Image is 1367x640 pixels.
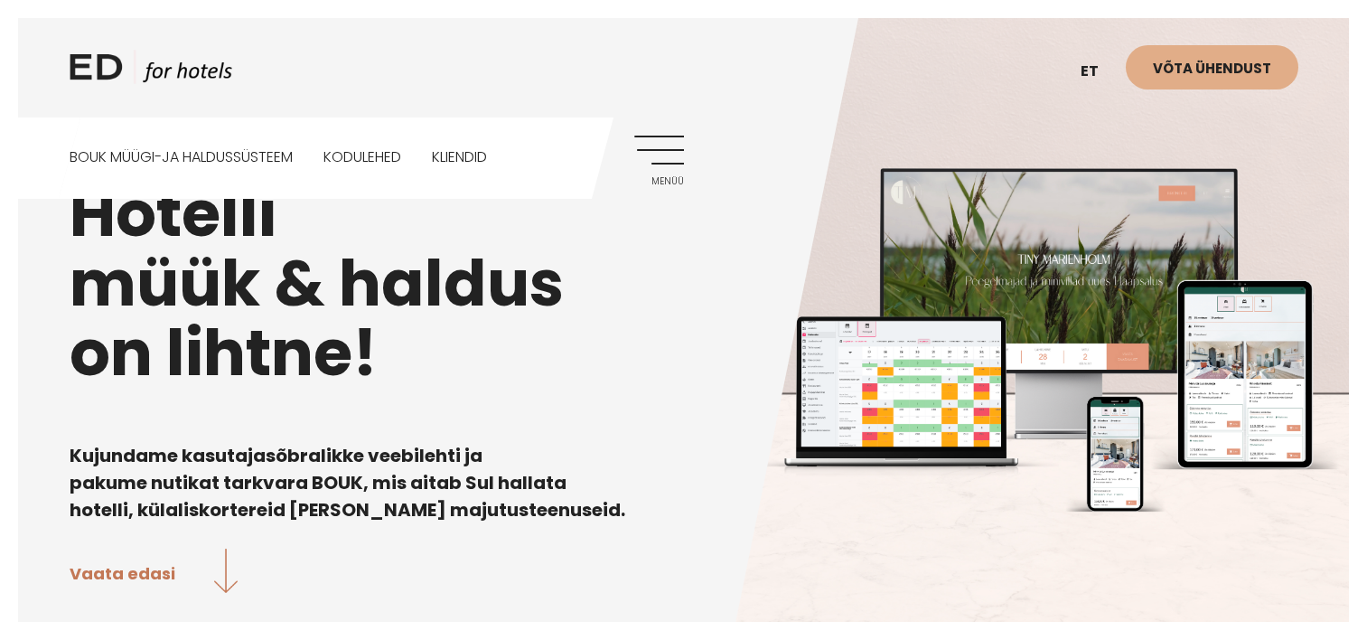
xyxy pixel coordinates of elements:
a: Kodulehed [323,118,401,198]
a: et [1072,50,1126,94]
a: Võta ühendust [1126,45,1298,89]
a: Menüü [634,136,684,185]
span: Menüü [634,176,684,187]
a: Kliendid [432,118,487,198]
a: Vaata edasi [70,549,239,597]
b: Kujundame kasutajasõbralikke veebilehti ja pakume nutikat tarkvara BOUK, mis aitab Sul hallata ho... [70,443,625,522]
h1: Hotelli müük & haldus on lihtne! [70,179,1298,388]
a: ED HOTELS [70,50,232,95]
a: BOUK MÜÜGI-JA HALDUSSÜSTEEM [70,118,293,198]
